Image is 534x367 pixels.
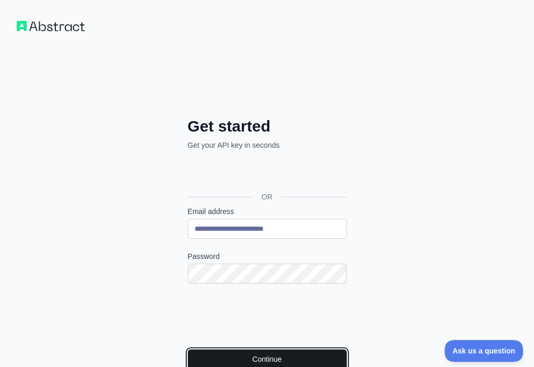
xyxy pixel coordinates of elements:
[188,296,347,337] iframe: reCAPTCHA
[188,117,347,136] h2: Get started
[188,251,347,262] label: Password
[188,206,347,217] label: Email address
[445,340,524,362] iframe: Toggle Customer Support
[183,162,350,185] iframe: Przycisk Zaloguj się przez Google
[17,21,85,31] img: Workflow
[253,192,281,202] span: OR
[188,140,347,150] p: Get your API key in seconds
